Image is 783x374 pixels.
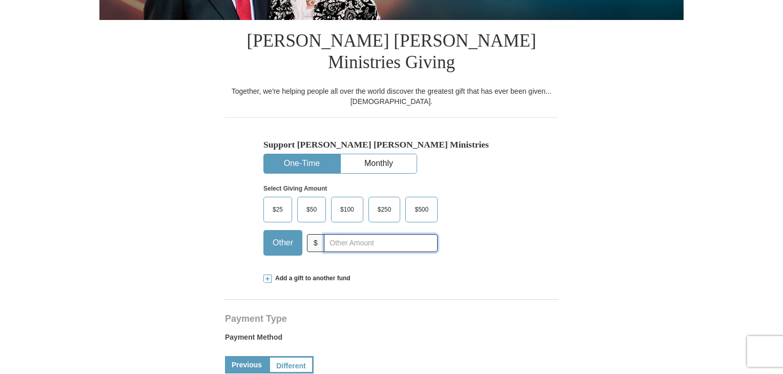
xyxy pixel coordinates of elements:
[225,86,558,107] div: Together, we're helping people all over the world discover the greatest gift that has ever been g...
[409,202,434,217] span: $500
[341,154,417,173] button: Monthly
[263,139,520,150] h5: Support [PERSON_NAME] [PERSON_NAME] Ministries
[225,332,558,347] label: Payment Method
[269,356,314,373] a: Different
[373,202,397,217] span: $250
[272,274,351,283] span: Add a gift to another fund
[264,154,340,173] button: One-Time
[225,20,558,86] h1: [PERSON_NAME] [PERSON_NAME] Ministries Giving
[225,356,269,373] a: Previous
[307,234,324,252] span: $
[267,202,288,217] span: $25
[263,185,327,192] strong: Select Giving Amount
[301,202,322,217] span: $50
[335,202,359,217] span: $100
[225,315,558,323] h4: Payment Type
[324,234,438,252] input: Other Amount
[267,235,298,251] span: Other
